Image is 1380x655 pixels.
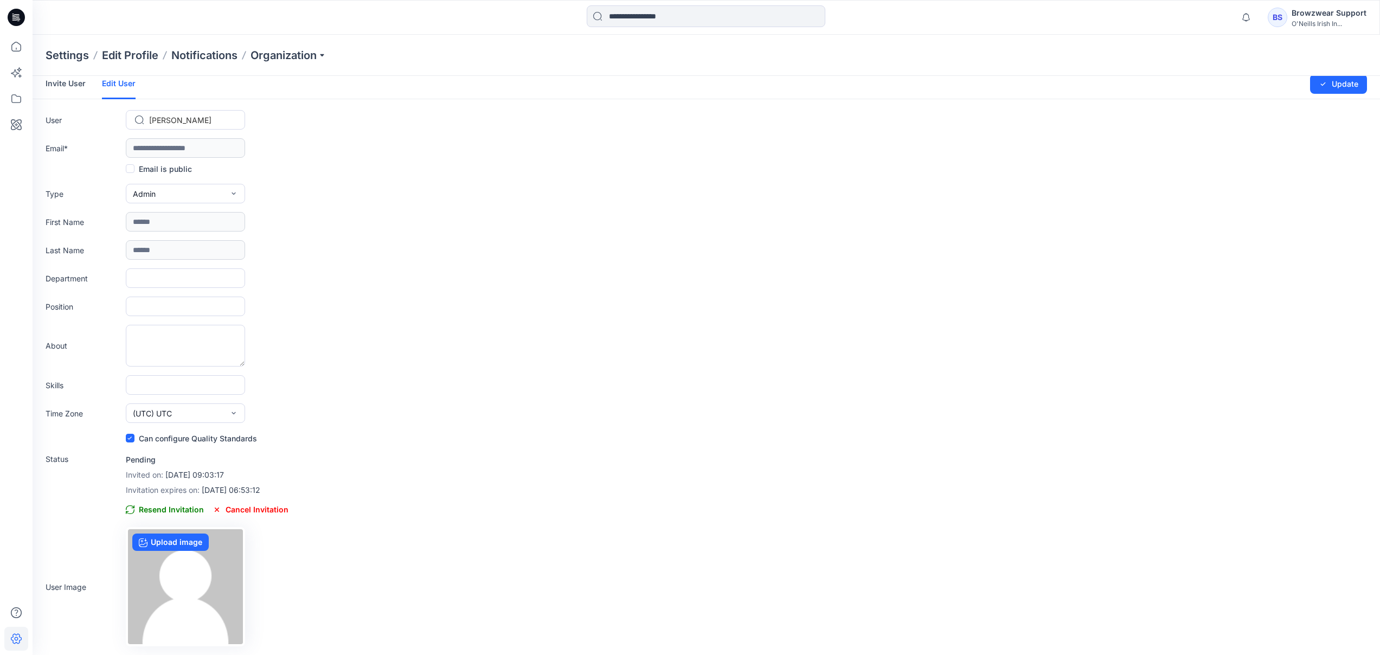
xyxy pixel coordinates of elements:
label: Skills [46,380,121,391]
p: Pending [126,453,288,466]
a: Invite User [46,69,86,98]
label: User [46,114,121,126]
label: Email [46,143,121,154]
label: Position [46,301,121,312]
img: no-profile.png [128,529,243,644]
p: [DATE] 06:53:12 [126,484,288,497]
label: Upload image [132,534,209,551]
label: Type [46,188,121,200]
span: Resend Invitation [126,503,204,516]
div: Browzwear Support [1292,7,1366,20]
div: O'Neills Irish In... [1292,20,1366,28]
label: Department [46,273,121,284]
span: Cancel Invitation [213,503,288,516]
p: Settings [46,48,89,63]
button: Admin [126,184,245,203]
a: Edit User [102,69,136,99]
label: Last Name [46,245,121,256]
a: Edit Profile [102,48,158,63]
button: (UTC) UTC [126,403,245,423]
label: About [46,340,121,351]
label: First Name [46,216,121,228]
label: Time Zone [46,408,121,419]
span: (UTC) UTC [133,408,172,419]
a: Notifications [171,48,238,63]
span: Invitation expires on: [126,485,200,495]
div: BS [1268,8,1287,27]
label: Email is public [126,162,192,175]
label: Can configure Quality Standards [126,432,257,445]
p: [DATE] 09:03:17 [126,468,288,481]
label: User Image [46,581,121,593]
span: Invited on: [126,470,163,479]
span: Admin [133,188,156,200]
label: Status [46,453,121,465]
button: Update [1310,74,1367,94]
